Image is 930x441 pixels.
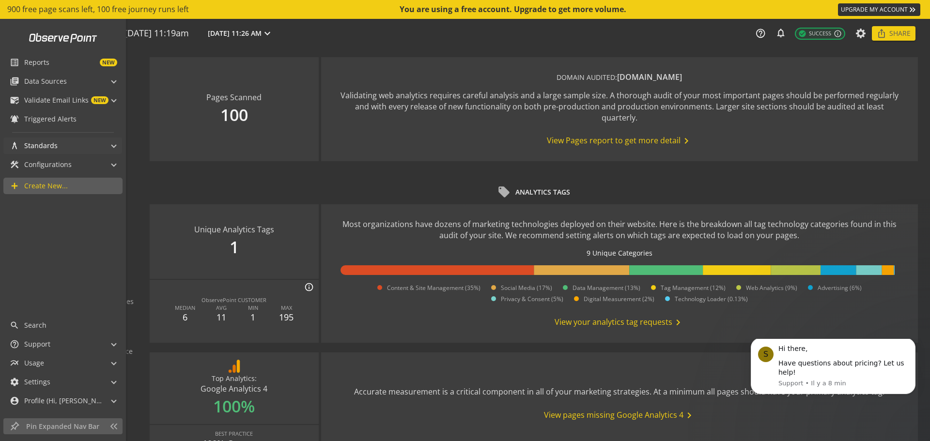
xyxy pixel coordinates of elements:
[248,311,258,324] div: 1
[215,430,253,438] div: BEST PRACTICE
[681,135,692,147] mat-icon: chevron_right
[22,8,37,23] div: Profile image for Support
[872,26,915,41] button: Share
[3,374,122,390] mat-expansion-panel-header: Settings
[746,284,797,292] span: Web Analytics (9%)
[24,396,102,406] span: Profile (Hi, [PERSON_NAME]!)
[501,295,563,303] span: Privacy & Consent (5%)
[584,295,654,303] span: Digital Measurement (2%)
[798,30,831,38] span: Success
[175,304,195,312] div: MEDIAN
[3,73,122,90] mat-expansion-panel-header: Data Sources
[227,359,242,374] img: icon
[10,181,19,191] mat-icon: add
[10,377,19,387] mat-icon: settings
[573,284,640,292] span: Data Management (13%)
[341,219,899,241] div: Most organizations have dozens of marketing technologies deployed on their website. Here is the b...
[208,29,262,38] span: [DATE] 11:26 AM
[354,386,884,397] div: Accurate measurement is a critical component in all of your marketing strategies. At a minimum al...
[175,311,195,324] div: 6
[248,304,258,312] div: MIN
[387,284,480,292] span: Content & Site Management (35%)
[587,248,652,258] div: 9 Unique Categories
[262,28,273,39] mat-icon: expand_more
[24,160,72,169] span: Configurations
[26,422,104,431] span: Pin Expanded Nav Bar
[10,396,19,406] mat-icon: account_circle
[547,135,692,147] span: View Pages report to get more detail
[10,320,19,330] mat-icon: search
[3,355,122,371] mat-expansion-panel-header: Usage
[877,29,886,38] mat-icon: ios_share
[3,111,122,127] a: Triggered Alerts
[42,5,172,39] div: Message content
[544,410,695,421] span: View pages missing Google Analytics 4
[10,160,19,169] mat-icon: construction
[24,339,50,349] span: Support
[279,304,294,312] div: MAX
[42,20,172,39] div: Have questions about pricing? Let us help!
[755,28,766,39] mat-icon: help_outline
[24,141,58,151] span: Standards
[672,317,684,328] mat-icon: chevron_right
[341,90,899,123] div: Validating web analytics requires careful analysis and a large sample size. A thorough audit of y...
[42,5,172,15] div: Hi there,
[834,30,842,38] mat-icon: info_outline
[3,156,122,173] mat-expansion-panel-header: Configurations
[7,4,189,15] span: 900 free page scans left, 100 free journey runs left
[889,25,911,42] span: Share
[10,58,19,67] mat-icon: list_alt
[216,311,227,324] div: 11
[798,30,806,38] mat-icon: check_circle
[3,54,122,71] a: ReportsNEW
[515,187,570,197] div: Analytics Tags
[775,28,785,37] mat-icon: notifications_none
[24,95,89,105] span: Validate Email Links
[683,410,695,421] mat-icon: chevron_right
[3,137,122,154] mat-expansion-panel-header: Standards
[497,185,511,198] mat-icon: local_offer
[24,320,46,330] span: Search
[100,59,117,66] span: NEW
[3,393,122,409] mat-expansion-panel-header: Profile (Hi, [PERSON_NAME]!)
[24,114,77,124] span: Triggered Alerts
[24,76,67,86] span: Data Sources
[3,92,122,108] mat-expansion-panel-header: Validate Email LinksNEW
[617,72,682,82] span: [DOMAIN_NAME]
[10,114,19,124] mat-icon: notifications_active
[10,141,19,151] mat-icon: architecture
[24,181,68,191] span: Create New...
[10,339,19,349] mat-icon: help_outline
[24,358,44,368] span: Usage
[24,377,50,387] span: Settings
[304,282,314,292] mat-icon: info_outline
[675,295,748,303] span: Technology Loader (0.13%)
[908,5,917,15] mat-icon: keyboard_double_arrow_right
[661,284,726,292] span: Tag Management (12%)
[279,311,294,324] div: 195
[3,317,122,334] a: Search
[3,178,123,194] a: Create New...
[10,76,19,86] mat-icon: library_books
[24,58,49,67] span: Reports
[201,296,266,304] div: ObservePoint CUSTOMER
[216,304,227,312] div: AVG
[10,95,19,105] mat-icon: mark_email_read
[206,27,275,40] button: [DATE] 11:26 AM
[400,4,627,15] div: You are using a free account. Upgrade to get more volume.
[42,40,172,49] p: Message from Support, sent Il y a 8 min
[838,3,920,16] a: UPGRADE MY ACCOUNT
[3,336,122,352] mat-expansion-panel-header: Support
[736,339,930,400] iframe: Intercom notifications message
[557,73,617,82] span: DOMAIN AUDITED:
[555,317,684,328] span: View your analytics tag requests
[10,358,19,368] mat-icon: multiline_chart
[501,284,552,292] span: Social Media (17%)
[91,96,108,104] span: NEW
[818,284,862,292] span: Advertising (6%)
